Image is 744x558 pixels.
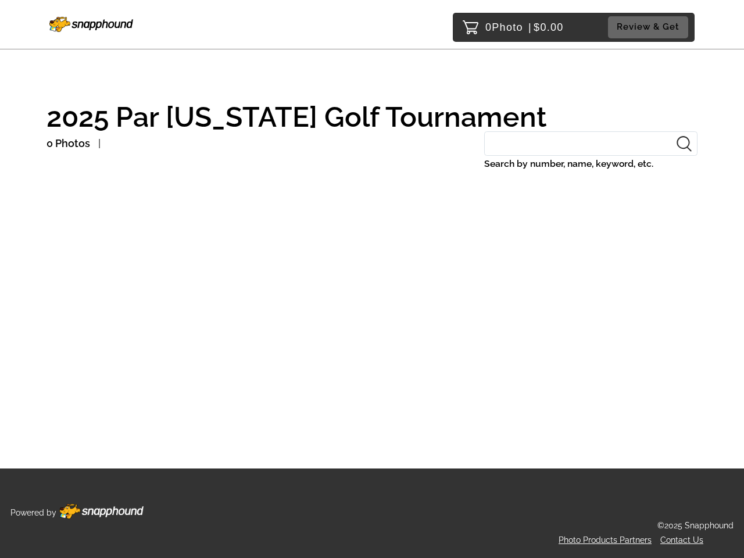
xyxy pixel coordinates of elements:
[657,518,734,533] p: ©2025 Snapphound
[59,504,144,519] img: Footer
[608,16,688,38] button: Review & Get
[485,18,564,37] p: 0 $0.00
[528,22,532,33] span: |
[559,535,652,545] a: Photo Products Partners
[484,156,697,172] label: Search by number, name, keyword, etc.
[49,17,133,32] img: Snapphound Logo
[46,102,697,131] h1: 2025 Par [US_STATE] Golf Tournament
[660,535,703,545] a: Contact Us
[608,16,692,38] a: Review & Get
[10,506,56,520] p: Powered by
[492,18,523,37] span: Photo
[46,134,90,153] p: 0 Photos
